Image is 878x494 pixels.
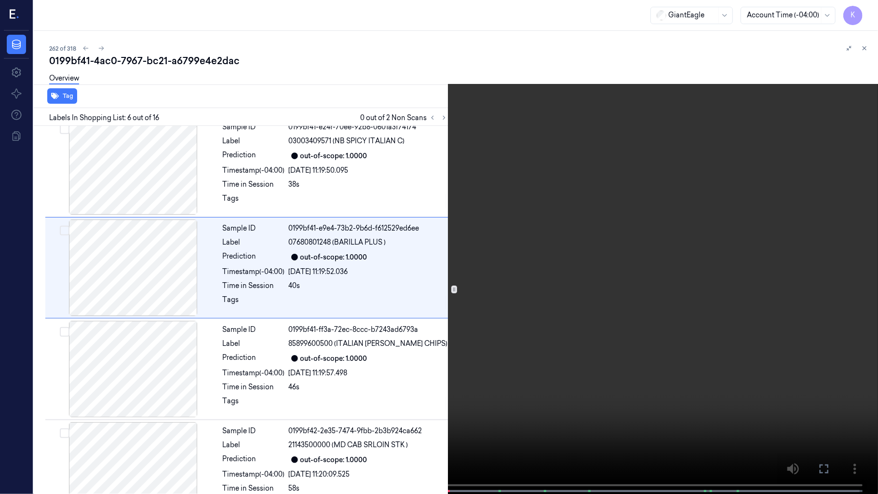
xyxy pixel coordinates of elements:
[289,165,448,176] div: [DATE] 11:19:50.095
[289,382,448,392] div: 46s
[300,151,367,161] div: out-of-scope: 1.0000
[223,179,285,190] div: Time in Session
[223,353,285,364] div: Prediction
[223,426,285,436] div: Sample ID
[300,252,367,262] div: out-of-scope: 1.0000
[223,223,285,233] div: Sample ID
[289,223,448,233] div: 0199bf41-e9e4-73b2-9b6d-f612529ed6ee
[60,124,69,134] button: Select row
[49,44,76,53] span: 262 of 318
[223,267,285,277] div: Timestamp (-04:00)
[47,88,77,104] button: Tag
[223,281,285,291] div: Time in Session
[223,193,285,209] div: Tags
[223,122,285,132] div: Sample ID
[289,440,408,450] span: 21143500000 (MD CAB SRLOIN STK )
[223,483,285,494] div: Time in Session
[300,455,367,465] div: out-of-scope: 1.0000
[289,179,448,190] div: 38s
[223,237,285,247] div: Label
[223,325,285,335] div: Sample ID
[300,354,367,364] div: out-of-scope: 1.0000
[223,150,285,162] div: Prediction
[60,327,69,337] button: Select row
[360,112,450,123] span: 0 out of 2 Non Scans
[223,136,285,146] div: Label
[223,469,285,480] div: Timestamp (-04:00)
[223,454,285,466] div: Prediction
[223,382,285,392] div: Time in Session
[289,136,405,146] span: 03003409571 (NB SPICY ITALIAN C)
[223,396,285,412] div: Tags
[60,226,69,235] button: Select row
[289,325,448,335] div: 0199bf41-ff3a-72ec-8ccc-b7243ad6793a
[49,73,79,84] a: Overview
[223,165,285,176] div: Timestamp (-04:00)
[289,237,386,247] span: 07680801248 (BARILLA PLUS )
[223,440,285,450] div: Label
[223,251,285,263] div: Prediction
[223,368,285,378] div: Timestamp (-04:00)
[289,483,448,494] div: 58s
[289,368,448,378] div: [DATE] 11:19:57.498
[289,469,448,480] div: [DATE] 11:20:09.525
[289,281,448,291] div: 40s
[49,113,159,123] span: Labels In Shopping List: 6 out of 16
[223,295,285,310] div: Tags
[289,267,448,277] div: [DATE] 11:19:52.036
[60,428,69,438] button: Select row
[843,6,863,25] button: K
[289,426,448,436] div: 0199bf42-2e35-7474-9fbb-2b3b924ca662
[289,339,448,349] span: 85899600500 (ITALIAN [PERSON_NAME] CHIPS)
[49,54,870,68] div: 0199bf41-4ac0-7967-bc21-a6799e4e2dac
[223,339,285,349] div: Label
[289,122,448,132] div: 0199bf41-e24f-70ee-92b8-0601a3f74174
